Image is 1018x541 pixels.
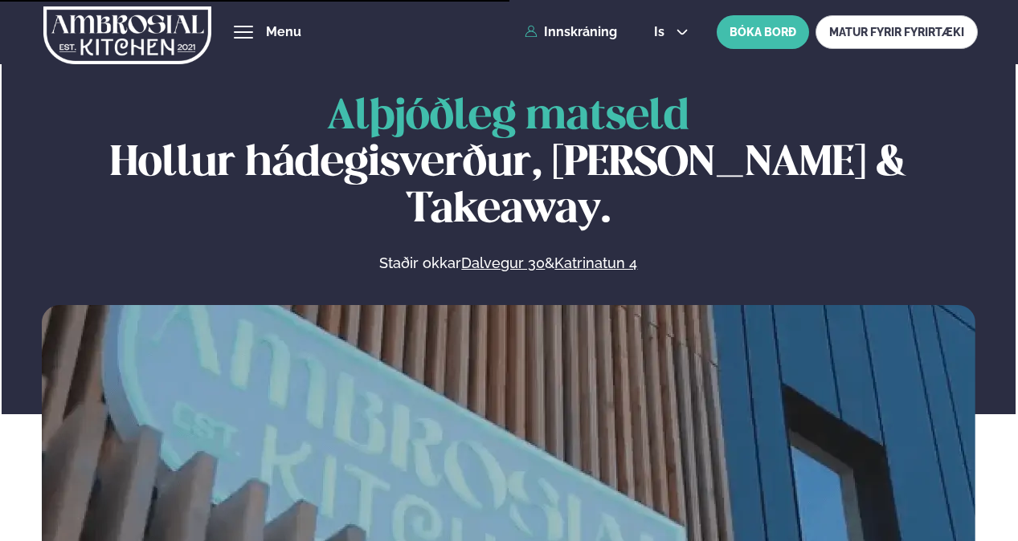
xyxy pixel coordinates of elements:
h1: Hollur hádegisverður, [PERSON_NAME] & Takeaway. [42,94,976,234]
button: hamburger [234,22,253,42]
a: MATUR FYRIR FYRIRTÆKI [816,15,978,49]
button: is [641,26,701,39]
a: Katrinatun 4 [554,254,637,273]
p: Staðir okkar & [205,254,812,273]
a: Innskráning [525,25,617,39]
img: logo [43,2,211,68]
span: Alþjóðleg matseld [327,97,689,137]
button: BÓKA BORÐ [717,15,809,49]
a: Dalvegur 30 [461,254,545,273]
span: is [654,26,669,39]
